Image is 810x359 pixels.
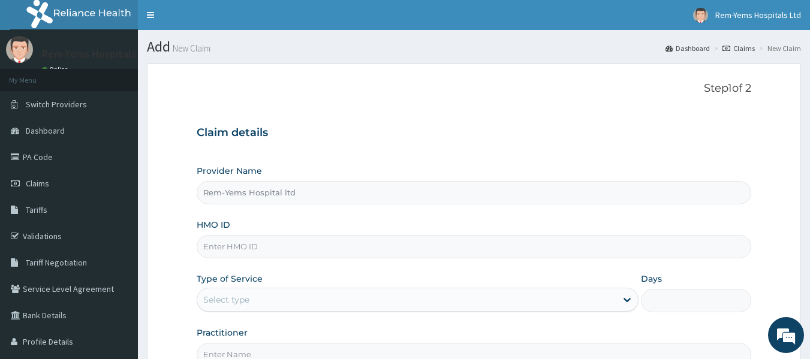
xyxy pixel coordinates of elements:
img: User Image [693,8,708,23]
li: New Claim [756,43,801,53]
span: Tariffs [26,204,47,215]
span: Switch Providers [26,99,87,110]
a: Dashboard [666,43,710,53]
a: Online [42,65,71,74]
span: Rem-Yems Hospitals Ltd [715,10,801,20]
label: Provider Name [197,165,262,177]
div: Select type [203,294,249,306]
span: Dashboard [26,125,65,136]
img: User Image [6,36,33,63]
label: Practitioner [197,327,248,339]
label: HMO ID [197,219,230,231]
h1: Add [147,39,801,55]
p: Step 1 of 2 [197,82,752,95]
input: Enter HMO ID [197,235,752,258]
span: Tariff Negotiation [26,257,87,268]
p: Rem-Yems Hospitals Ltd [42,49,155,59]
span: Claims [26,178,49,189]
label: Days [641,273,662,285]
h3: Claim details [197,126,752,140]
label: Type of Service [197,273,263,285]
a: Claims [722,43,755,53]
small: New Claim [170,44,210,53]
